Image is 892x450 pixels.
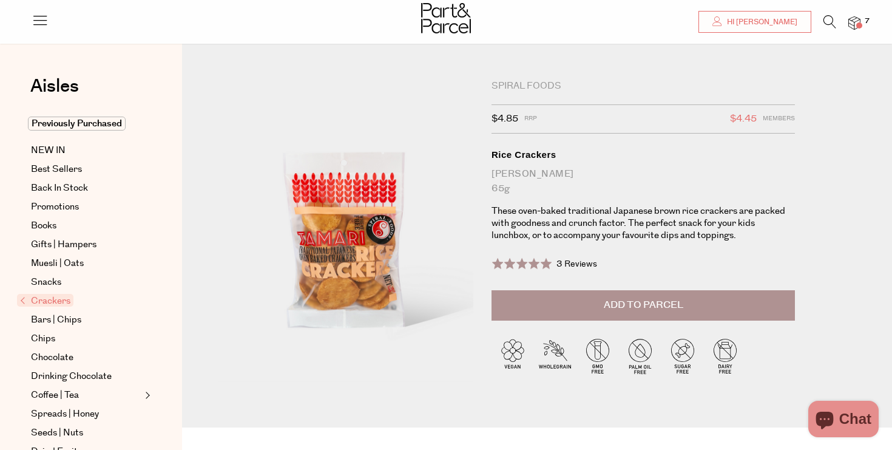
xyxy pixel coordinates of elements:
[31,181,88,196] span: Back In Stock
[28,117,126,131] span: Previously Purchased
[492,149,795,161] div: Rice Crackers
[661,335,704,377] img: P_P-ICONS-Live_Bec_V11_Sugar_Free.svg
[31,143,141,158] a: NEW IN
[30,77,79,107] a: Aisles
[492,111,518,127] span: $4.85
[31,256,141,271] a: Muesli | Oats
[31,426,83,440] span: Seeds | Nuts
[31,407,99,421] span: Spreads | Honey
[142,388,150,403] button: Expand/Collapse Coffee | Tea
[763,111,795,127] span: Members
[31,275,61,290] span: Snacks
[31,162,82,177] span: Best Sellers
[31,200,79,214] span: Promotions
[848,16,860,29] a: 7
[218,80,473,381] img: Rice Crackers
[492,167,795,196] div: [PERSON_NAME] 65g
[492,335,534,377] img: P_P-ICONS-Live_Bec_V11_Vegan.svg
[730,111,757,127] span: $4.45
[805,401,882,440] inbox-online-store-chat: Shopify online store chat
[619,335,661,377] img: P_P-ICONS-Live_Bec_V11_Palm_Oil_Free.svg
[862,16,873,27] span: 7
[31,313,81,327] span: Bars | Chips
[31,143,66,158] span: NEW IN
[698,11,811,33] a: Hi [PERSON_NAME]
[604,298,683,312] span: Add to Parcel
[31,426,141,440] a: Seeds | Nuts
[31,407,141,421] a: Spreads | Honey
[31,256,84,271] span: Muesli | Oats
[524,111,537,127] span: RRP
[31,350,73,365] span: Chocolate
[492,290,795,321] button: Add to Parcel
[20,294,141,309] a: Crackers
[31,350,141,365] a: Chocolate
[31,388,79,403] span: Coffee | Tea
[31,369,112,384] span: Drinking Chocolate
[31,237,141,252] a: Gifts | Hampers
[31,219,56,233] span: Books
[31,332,55,346] span: Chips
[576,335,619,377] img: P_P-ICONS-Live_Bec_V11_GMO_Free.svg
[31,332,141,346] a: Chips
[556,258,597,270] span: 3 Reviews
[31,117,141,131] a: Previously Purchased
[17,294,73,307] span: Crackers
[31,219,141,233] a: Books
[31,369,141,384] a: Drinking Chocolate
[31,200,141,214] a: Promotions
[31,162,141,177] a: Best Sellers
[31,275,141,290] a: Snacks
[492,205,795,242] p: These oven-baked traditional Japanese brown rice crackers are packed with goodness and crunch fac...
[31,237,96,252] span: Gifts | Hampers
[30,73,79,100] span: Aisles
[421,3,471,33] img: Part&Parcel
[31,181,141,196] a: Back In Stock
[534,335,576,377] img: P_P-ICONS-Live_Bec_V11_Wholegrain.svg
[492,80,795,92] div: Spiral Foods
[31,313,141,327] a: Bars | Chips
[724,17,797,27] span: Hi [PERSON_NAME]
[704,335,746,377] img: P_P-ICONS-Live_Bec_V11_Dairy_Free.svg
[31,388,141,403] a: Coffee | Tea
